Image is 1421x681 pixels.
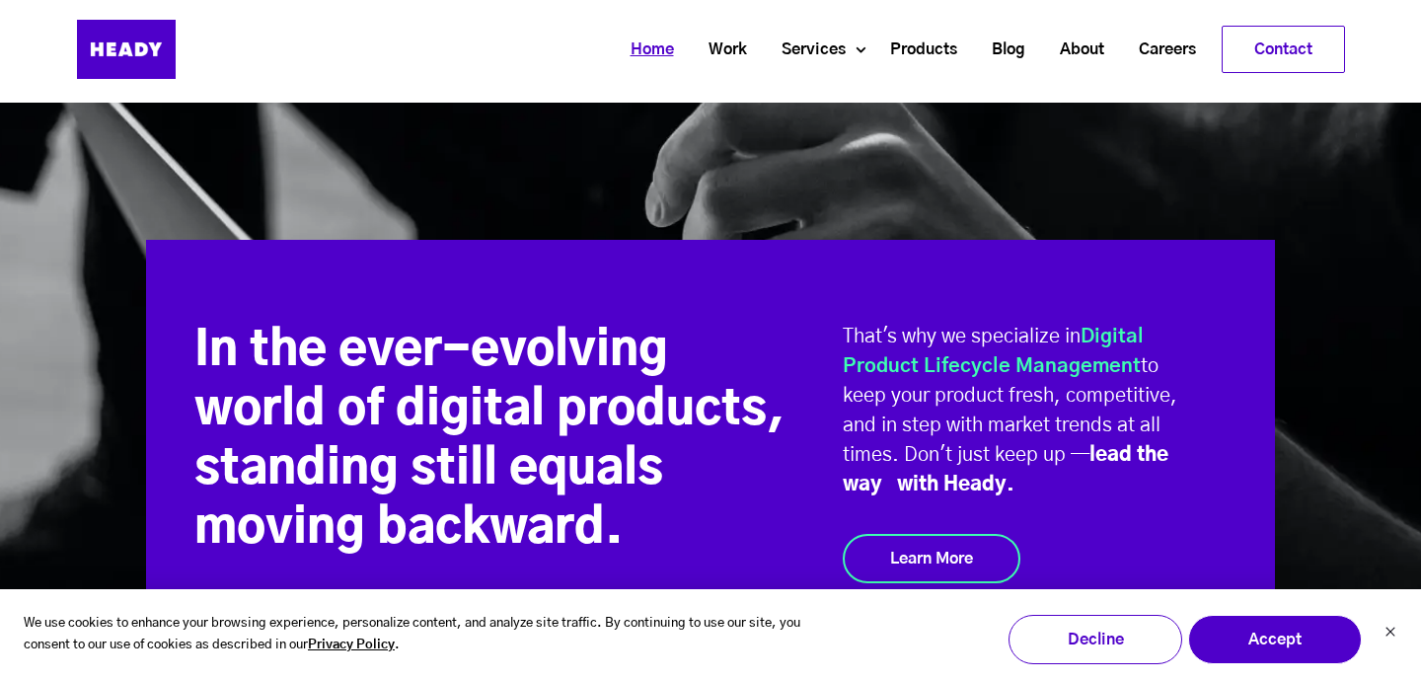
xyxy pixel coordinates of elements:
[1035,32,1114,68] a: About
[77,20,176,79] img: Heady_Logo_Web-01 (1)
[606,32,684,68] a: Home
[1009,615,1182,664] button: Decline
[225,26,1345,73] div: Navigation Menu
[757,32,856,68] a: Services
[24,613,829,658] p: We use cookies to enhance your browsing experience, personalize content, and analyze site traffic...
[843,322,1199,519] p: That's why we specialize in to keep your product fresh, competitive, and in step with market tren...
[194,322,843,559] h2: In the ever-evolving world of digital products, standing still equals moving backward.
[1223,27,1344,72] a: Contact
[1384,624,1396,644] button: Dismiss cookie banner
[1114,32,1206,68] a: Careers
[1188,615,1362,664] button: Accept
[308,635,395,657] a: Privacy Policy
[865,32,967,68] a: Products
[843,534,1020,583] a: Learn More
[684,32,757,68] a: Work
[967,32,1035,68] a: Blog
[843,445,1168,494] strong: lead the way with Heady.
[843,327,1144,376] span: Digital Product Lifecycle Management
